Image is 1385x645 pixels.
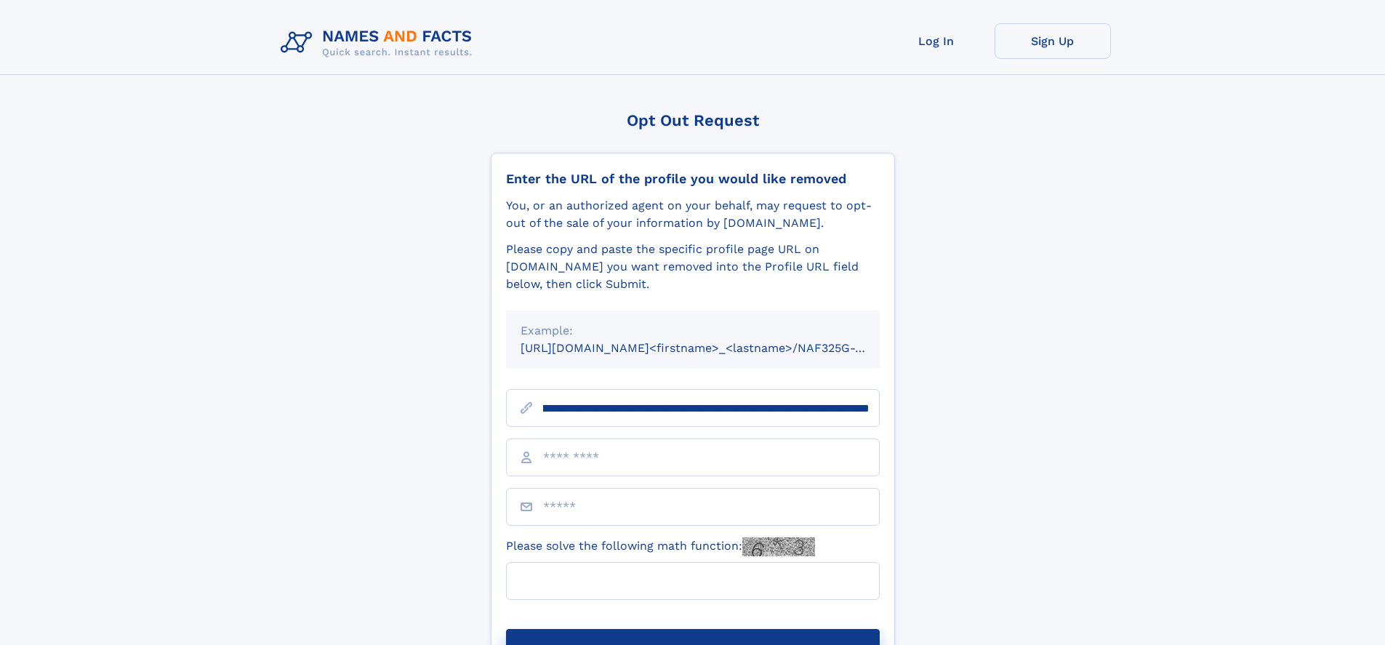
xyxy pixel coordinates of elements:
[995,23,1111,59] a: Sign Up
[506,197,880,232] div: You, or an authorized agent on your behalf, may request to opt-out of the sale of your informatio...
[491,111,895,129] div: Opt Out Request
[506,171,880,187] div: Enter the URL of the profile you would like removed
[506,537,815,556] label: Please solve the following math function:
[521,341,907,355] small: [URL][DOMAIN_NAME]<firstname>_<lastname>/NAF325G-xxxxxxxx
[521,322,865,340] div: Example:
[506,241,880,293] div: Please copy and paste the specific profile page URL on [DOMAIN_NAME] you want removed into the Pr...
[275,23,484,63] img: Logo Names and Facts
[878,23,995,59] a: Log In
